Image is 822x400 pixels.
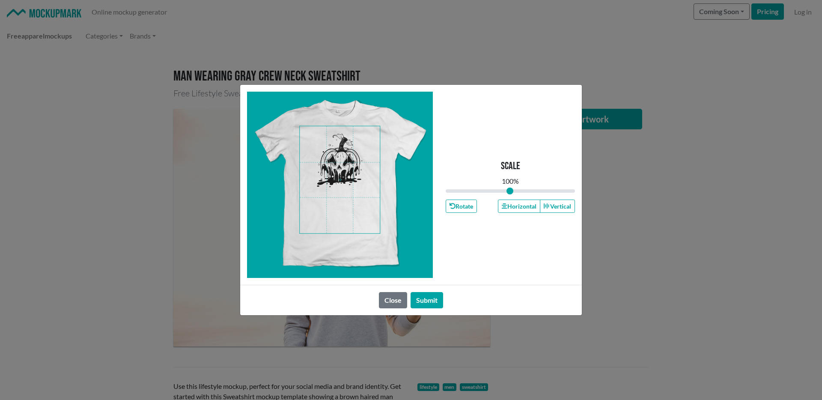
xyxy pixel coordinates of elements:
[411,292,443,308] button: Submit
[379,292,407,308] button: Close
[502,176,519,186] div: 100 %
[498,200,540,213] button: Horizontal
[540,200,575,213] button: Vertical
[446,200,477,213] button: Rotate
[501,160,520,173] p: Scale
